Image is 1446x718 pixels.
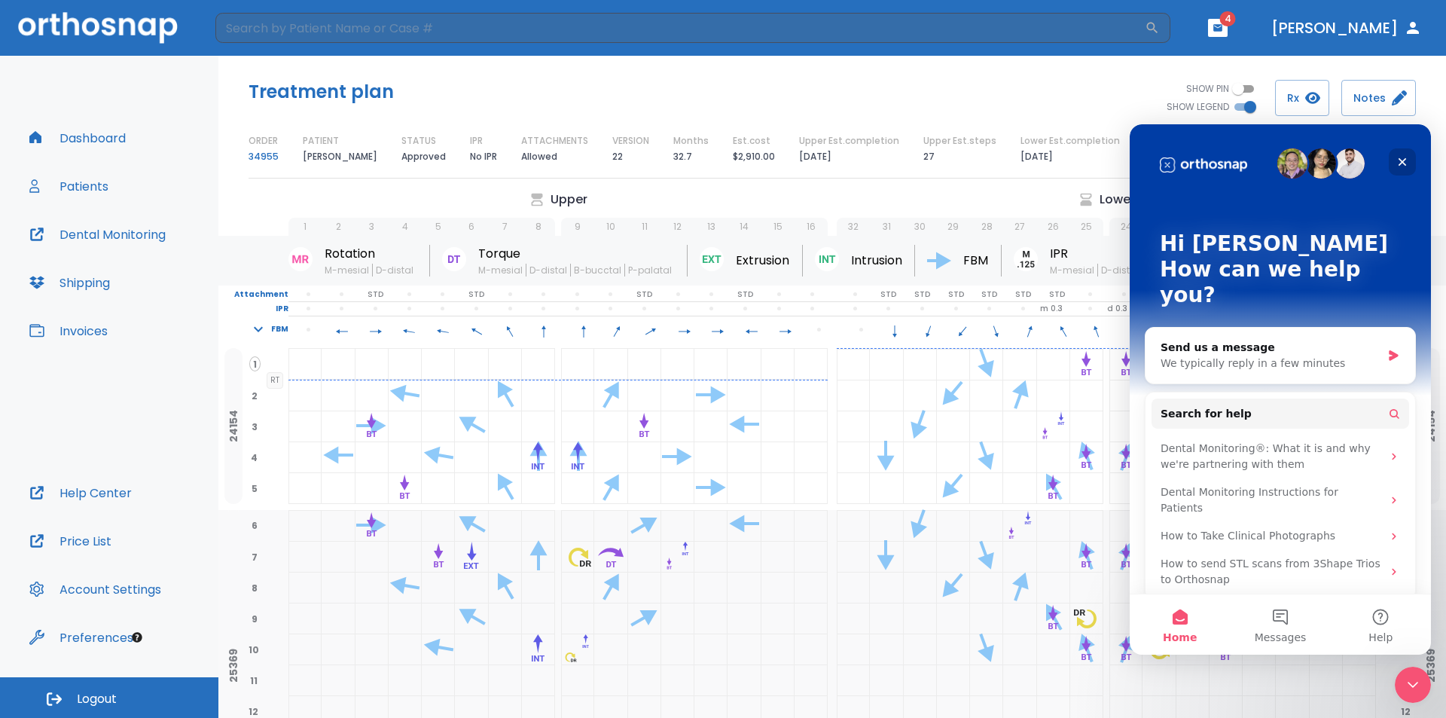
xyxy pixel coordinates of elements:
[248,451,261,464] span: 4
[478,264,526,277] span: M-mesial
[372,264,416,277] span: D-distal
[1220,11,1236,26] span: 4
[20,475,141,511] button: Help Center
[768,323,802,337] span: 90°
[945,323,979,337] span: 220°
[634,323,668,337] span: 60°
[1014,220,1025,234] p: 27
[271,322,288,336] p: FBM
[267,372,283,389] span: RT
[468,288,484,301] p: STD
[914,288,930,301] p: STD
[981,288,997,301] p: STD
[773,220,782,234] p: 15
[1080,323,1114,337] span: 340°
[246,643,262,656] span: 10
[1395,667,1431,703] iframe: Intercom live chat
[1130,124,1431,655] iframe: Intercom live chat
[249,80,394,104] h5: Treatment plan
[20,120,135,156] a: Dashboard
[923,134,996,148] p: Upper Est.steps
[470,134,483,148] p: IPR
[249,420,261,433] span: 3
[249,134,278,148] p: ORDER
[369,220,374,234] p: 3
[1121,220,1132,234] p: 24
[20,216,175,252] button: Dental Monitoring
[1048,220,1059,234] p: 26
[435,220,441,234] p: 5
[1425,649,1437,683] p: 25369
[733,148,775,166] p: $2,910.00
[914,220,926,234] p: 30
[20,264,119,301] button: Shipping
[249,518,261,532] span: 6
[1107,302,1127,316] p: d 0.3
[459,323,493,337] span: 300°
[218,288,288,301] p: Attachment
[325,245,416,263] p: Rotation
[1015,288,1031,301] p: STD
[358,323,392,337] span: 90°
[227,649,239,683] p: 25369
[673,134,709,148] p: Months
[575,220,581,234] p: 9
[1425,410,1437,442] p: 24154
[468,220,474,234] p: 6
[600,323,634,337] span: 30°
[20,313,117,349] a: Invoices
[736,252,789,270] p: Extrusion
[130,631,144,644] div: Tooltip anchor
[249,581,261,594] span: 8
[880,288,896,301] p: STD
[249,389,261,402] span: 2
[20,619,142,655] button: Preferences
[979,323,1013,337] span: 160°
[566,323,600,337] span: 0°
[1186,82,1229,96] span: SHOW PIN
[947,220,959,234] p: 29
[948,288,964,301] p: STD
[249,481,261,495] span: 5
[401,134,436,148] p: STATUS
[304,220,307,234] p: 1
[1050,264,1097,277] span: M-mesial
[733,134,770,148] p: Est.cost
[493,323,527,337] span: 330°
[368,288,383,301] p: STD
[981,220,993,234] p: 28
[1398,643,1414,656] span: 10
[392,323,426,337] span: 280°
[20,571,170,607] a: Account Settings
[246,704,261,718] span: 12
[1100,191,1135,209] p: Lower
[878,323,912,337] span: 180°
[1081,220,1092,234] p: 25
[249,148,279,166] a: 34955
[606,220,615,234] p: 10
[807,220,816,234] p: 16
[535,220,541,234] p: 8
[923,148,935,166] p: 27
[402,220,408,234] p: 4
[851,252,902,270] p: Intrusion
[478,245,675,263] p: Torque
[707,220,715,234] p: 13
[1050,245,1142,263] p: IPR
[737,288,753,301] p: STD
